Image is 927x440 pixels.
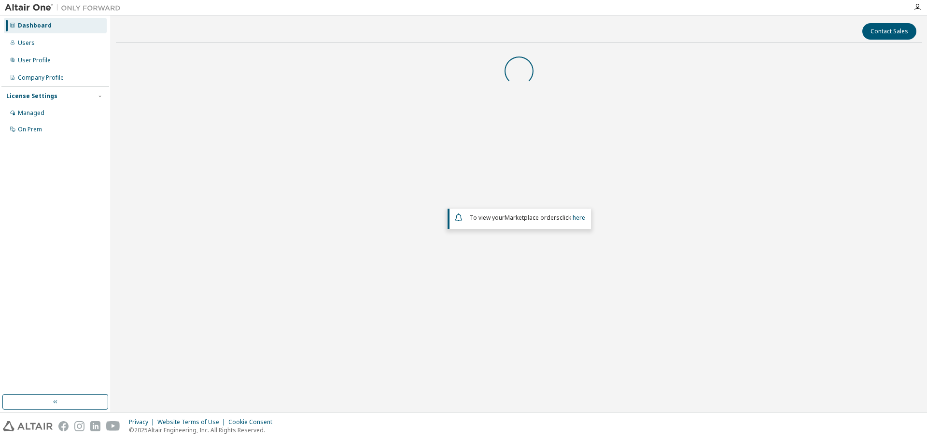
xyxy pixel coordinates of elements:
[505,213,560,222] em: Marketplace orders
[18,22,52,29] div: Dashboard
[18,57,51,64] div: User Profile
[5,3,126,13] img: Altair One
[470,213,585,222] span: To view your click
[18,109,44,117] div: Managed
[862,23,916,40] button: Contact Sales
[3,421,53,431] img: altair_logo.svg
[18,39,35,47] div: Users
[58,421,69,431] img: facebook.svg
[18,74,64,82] div: Company Profile
[129,418,157,426] div: Privacy
[74,421,84,431] img: instagram.svg
[6,92,57,100] div: License Settings
[157,418,228,426] div: Website Terms of Use
[129,426,278,434] p: © 2025 Altair Engineering, Inc. All Rights Reserved.
[18,126,42,133] div: On Prem
[90,421,100,431] img: linkedin.svg
[228,418,278,426] div: Cookie Consent
[573,213,585,222] a: here
[106,421,120,431] img: youtube.svg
